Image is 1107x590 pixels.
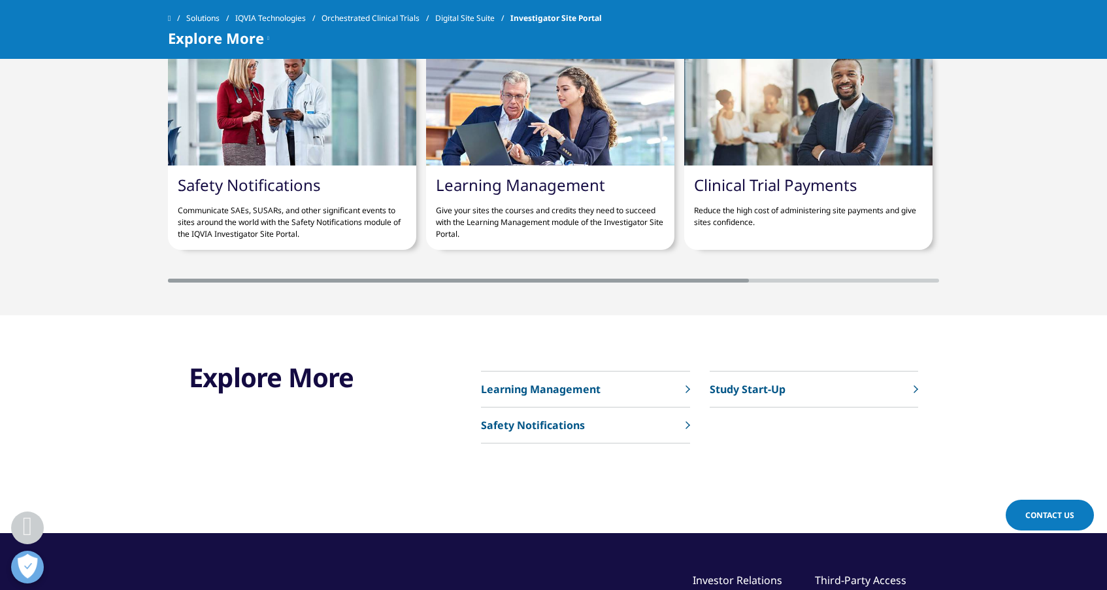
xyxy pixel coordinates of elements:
[168,30,264,46] span: Explore More
[235,7,322,30] a: IQVIA Technologies
[178,174,321,196] a: Safety Notifications
[693,573,782,587] a: Investor Relations
[436,195,665,240] p: Give your sites the courses and credits they need to succeed with the Learning Management module ...
[1025,510,1074,521] span: Contact Us
[481,372,689,408] a: Learning Management
[481,408,689,443] a: Safety Notifications
[710,372,918,408] a: Study Start-Up
[186,7,235,30] a: Solutions
[510,7,602,30] span: Investigator Site Portal
[436,174,605,196] a: Learning Management
[11,551,44,583] button: Open Preferences
[435,7,510,30] a: Digital Site Suite
[481,417,585,433] p: Safety Notifications
[710,381,785,397] p: Study Start-Up
[178,195,406,240] p: Communicate SAEs, SUSARs, and other significant events to sites around the world with the Safety ...
[1006,500,1094,530] a: Contact Us
[694,174,857,196] a: Clinical Trial Payments
[189,361,407,394] h3: Explore More
[322,7,435,30] a: Orchestrated Clinical Trials
[481,381,601,397] p: Learning Management
[815,573,906,587] a: Third-Party Access
[694,195,923,228] p: Reduce the high cost of administering site payments and give sites confidence.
